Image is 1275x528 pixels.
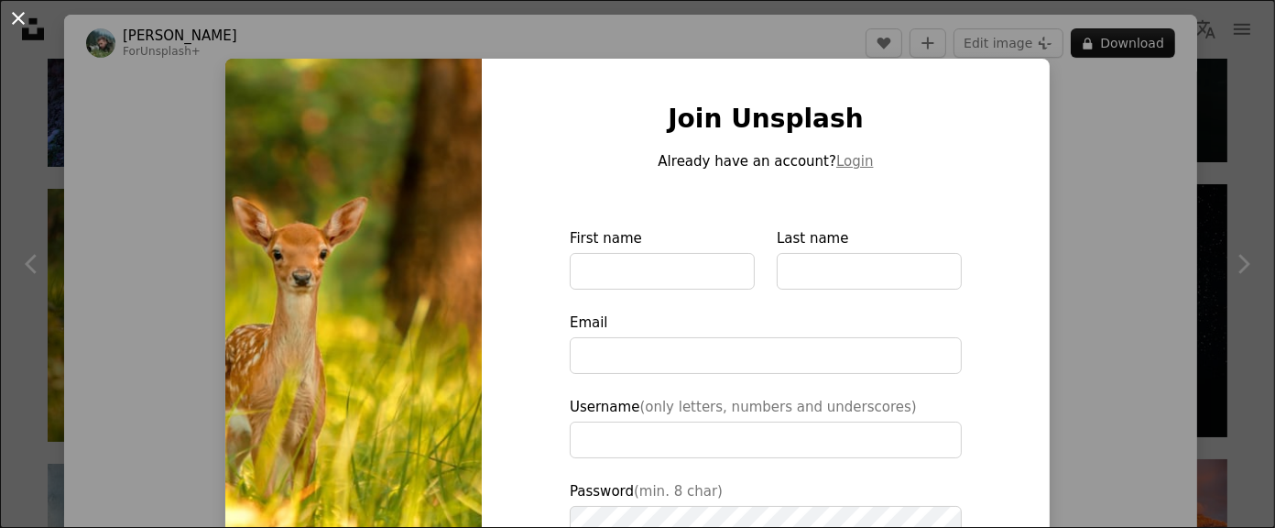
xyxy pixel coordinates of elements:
[570,337,962,374] input: Email
[836,150,873,172] button: Login
[639,399,916,415] span: (only letters, numbers and underscores)
[634,483,723,500] span: (min. 8 char)
[570,253,755,290] input: First name
[570,227,755,290] label: First name
[570,103,962,136] h1: Join Unsplash
[570,150,962,172] p: Already have an account?
[570,422,962,458] input: Username(only letters, numbers and underscores)
[570,312,962,374] label: Email
[777,227,962,290] label: Last name
[777,253,962,290] input: Last name
[570,396,962,458] label: Username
